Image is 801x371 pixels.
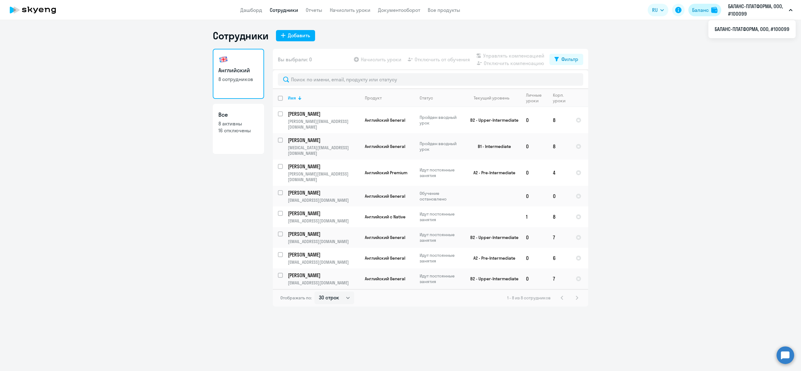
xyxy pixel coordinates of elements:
[548,248,571,268] td: 6
[420,252,462,264] p: Идут постоянные занятия
[365,117,405,123] span: Английский General
[548,227,571,248] td: 7
[561,55,578,63] div: Фильтр
[711,7,717,13] img: balance
[548,133,571,160] td: 8
[306,7,322,13] a: Отчеты
[288,137,359,144] p: [PERSON_NAME]
[708,20,796,38] ul: RU
[288,95,360,101] div: Имя
[507,295,551,301] span: 1 - 8 из 8 сотрудников
[548,160,571,186] td: 4
[288,210,360,217] a: [PERSON_NAME]
[725,3,796,18] button: БАЛАНС-ПЛАТФОРМА, ООО, #100099
[521,268,548,289] td: 0
[521,186,548,206] td: 0
[218,111,258,119] h3: Все
[288,119,360,130] p: [PERSON_NAME][EMAIL_ADDRESS][DOMAIN_NAME]
[288,95,296,101] div: Имя
[213,49,264,99] a: Английский8 сотрудников
[288,189,360,196] a: [PERSON_NAME]
[463,268,521,289] td: B2 - Upper-Intermediate
[288,231,360,237] a: [PERSON_NAME]
[549,54,583,65] button: Фильтр
[463,133,521,160] td: B1 - Intermediate
[463,160,521,186] td: A2 - Pre-Intermediate
[288,163,360,170] a: [PERSON_NAME]
[365,255,405,261] span: Английский General
[548,186,571,206] td: 0
[521,248,548,268] td: 0
[378,7,420,13] a: Документооборот
[468,95,521,101] div: Текущий уровень
[218,127,258,134] p: 16 отключены
[288,239,360,244] p: [EMAIL_ADDRESS][DOMAIN_NAME]
[278,56,312,63] span: Вы выбрали: 0
[553,92,570,104] div: Корп. уроки
[288,110,359,117] p: [PERSON_NAME]
[218,66,258,74] h3: Английский
[521,160,548,186] td: 0
[288,110,360,117] a: [PERSON_NAME]
[365,235,405,240] span: Английский General
[288,272,359,279] p: [PERSON_NAME]
[463,227,521,248] td: B2 - Upper-Intermediate
[420,211,462,222] p: Идут постоянные занятия
[365,95,414,101] div: Продукт
[365,214,406,220] span: Английский с Native
[288,163,359,170] p: [PERSON_NAME]
[420,167,462,178] p: Идут постоянные занятия
[521,133,548,160] td: 0
[521,227,548,248] td: 0
[553,92,565,104] div: Корп. уроки
[548,107,571,133] td: 8
[526,92,548,104] div: Личные уроки
[688,4,721,16] button: Балансbalance
[288,231,359,237] p: [PERSON_NAME]
[218,76,258,83] p: 8 сотрудников
[652,6,658,14] span: RU
[288,272,360,279] a: [PERSON_NAME]
[420,95,433,101] div: Статус
[280,295,312,301] span: Отображать по:
[420,141,462,152] p: Пройден вводный урок
[648,4,668,16] button: RU
[288,197,360,203] p: [EMAIL_ADDRESS][DOMAIN_NAME]
[365,170,407,175] span: Английский Premium
[420,232,462,243] p: Идут постоянные занятия
[463,248,521,268] td: A2 - Pre-Intermediate
[548,268,571,289] td: 7
[288,137,360,144] a: [PERSON_NAME]
[365,95,382,101] div: Продукт
[288,32,310,39] div: Добавить
[240,7,262,13] a: Дашборд
[728,3,786,18] p: БАЛАНС-ПЛАТФОРМА, ООО, #100099
[213,29,268,42] h1: Сотрудники
[365,193,405,199] span: Английский General
[288,251,360,258] a: [PERSON_NAME]
[276,30,315,41] button: Добавить
[270,7,298,13] a: Сотрудники
[365,276,405,282] span: Английский General
[288,218,360,224] p: [EMAIL_ADDRESS][DOMAIN_NAME]
[420,114,462,126] p: Пройден вводный урок
[521,107,548,133] td: 0
[218,120,258,127] p: 8 активны
[288,171,360,182] p: [PERSON_NAME][EMAIL_ADDRESS][DOMAIN_NAME]
[420,191,462,202] p: Обучение остановлено
[213,104,264,154] a: Все8 активны16 отключены
[218,54,228,64] img: english
[288,210,359,217] p: [PERSON_NAME]
[288,259,360,265] p: [EMAIL_ADDRESS][DOMAIN_NAME]
[288,145,360,156] p: [MEDICAL_DATA][EMAIL_ADDRESS][DOMAIN_NAME]
[278,73,583,86] input: Поиск по имени, email, продукту или статусу
[521,206,548,227] td: 1
[548,206,571,227] td: 8
[288,280,360,286] p: [EMAIL_ADDRESS][DOMAIN_NAME]
[420,273,462,284] p: Идут постоянные занятия
[288,251,359,258] p: [PERSON_NAME]
[420,95,462,101] div: Статус
[463,107,521,133] td: B2 - Upper-Intermediate
[526,92,542,104] div: Личные уроки
[330,7,370,13] a: Начислить уроки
